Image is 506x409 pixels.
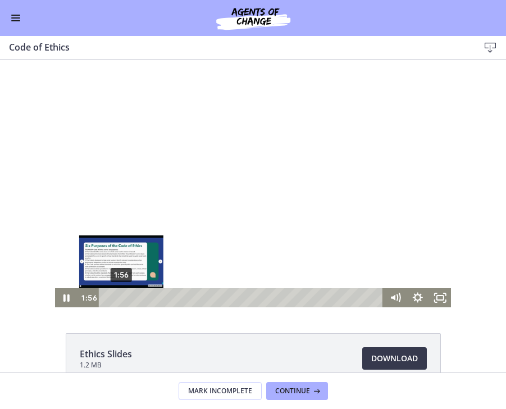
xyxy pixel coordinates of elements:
span: Mark Incomplete [188,387,252,396]
button: Enable menu [9,11,22,25]
button: Show settings menu [406,229,428,248]
button: Pause [55,229,78,248]
button: Mark Incomplete [179,382,262,400]
span: Continue [275,387,310,396]
button: Continue [266,382,328,400]
span: Download [371,352,418,365]
button: Mute [384,229,406,248]
span: Ethics Slides [80,347,132,361]
h3: Code of Ethics [9,40,461,54]
div: Playbar [107,229,378,248]
button: Fullscreen [428,229,451,248]
span: 1.2 MB [80,361,132,370]
img: Agents of Change [186,4,321,31]
a: Download [362,347,427,370]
